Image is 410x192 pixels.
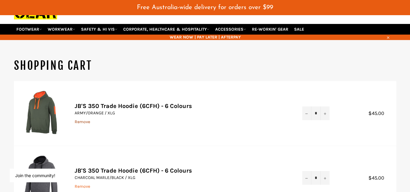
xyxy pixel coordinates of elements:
[320,106,330,120] button: Increase item quantity by one
[320,171,330,185] button: Increase item quantity by one
[292,24,307,35] a: SALE
[75,110,290,116] p: ARMY/ORANGE / XLG
[75,184,90,189] a: Remove
[14,24,44,35] a: FOOTWEAR
[302,106,311,120] button: Reduce item quantity by one
[75,175,290,180] p: CHARCOAL MARLE/BLACK / XLG
[14,34,396,40] span: WEAR NOW | PAY LATER | AFTERPAY
[368,110,390,116] span: $45.00
[302,171,311,185] button: Reduce item quantity by one
[213,24,249,35] a: ACCESSORIES
[45,24,78,35] a: WORKWEAR
[15,173,55,178] button: Join the community!
[14,58,396,73] h1: Shopping Cart
[249,24,291,35] a: RE-WORKIN' GEAR
[75,103,192,109] a: JB'S 350 Trade Hoodie (6CFH) - 6 Colours
[137,4,273,11] span: Free Australia-wide delivery for orders over $99
[23,90,59,135] img: JB'S 350 Trade Hoodie (6CFH) - 6 Colours - ARMY/ORANGE / XLG
[75,119,90,124] a: Remove
[368,175,390,181] span: $45.00
[75,167,192,174] a: JB'S 350 Trade Hoodie (6CFH) - 6 Colours
[121,24,212,35] a: CORPORATE, HEALTHCARE & HOSPITALITY
[79,24,120,35] a: SAFETY & HI VIS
